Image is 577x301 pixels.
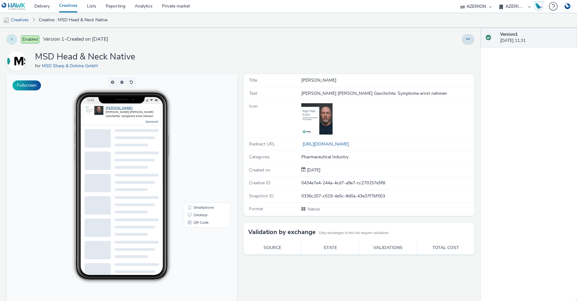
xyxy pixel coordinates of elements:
[249,103,258,109] span: Icon
[249,167,270,173] span: Created on
[36,13,111,28] a: Creative : MSD Head & Neck Native
[187,139,201,143] span: Desktop
[179,130,223,137] li: Smartphone
[534,1,546,11] a: Hawk Academy
[179,137,223,145] li: Desktop
[35,51,135,63] h1: MSD Head & Neck Native
[307,206,320,212] span: Native
[249,206,263,212] span: Format
[301,193,474,199] div: 0336c207-c019-4e5c-8d0a-43e37f7bf503
[563,1,572,12] img: Account DE
[2,3,26,10] img: undefined Logo
[301,103,333,135] img: icon
[249,90,257,96] span: Text
[99,32,126,36] a: [PERSON_NAME]
[306,167,320,173] span: [DATE]
[179,145,223,152] li: QR Code
[35,63,42,69] span: for
[301,180,474,186] div: 0434e7e4-244a-4cd7-a9e7-cc270157e5f8
[81,24,88,28] span: 11:31
[301,77,474,84] div: [PERSON_NAME]
[13,80,41,90] button: Fullscreen
[187,146,202,150] span: QR Code
[534,1,543,11] img: Hawk Academy
[301,242,359,254] th: State
[21,35,39,43] span: Enabled
[249,154,270,160] span: Categories
[248,227,316,237] h3: Validation by exchange
[319,231,389,236] small: Only exchanges in this list require validation
[359,242,417,254] th: Validations
[6,58,29,64] a: MSD Sharp & Dohme GmbH
[500,31,572,44] div: [DATE] 11:31
[249,180,270,186] span: Creative ID
[139,46,152,49] a: Sponsored
[187,131,208,135] span: Smartphone
[243,242,301,254] th: Source
[7,52,25,70] img: MSD Sharp & Dohme GmbH
[42,63,100,69] a: MSD Sharp & Dohme GmbH
[301,154,474,160] div: Pharmaceutical Industry
[306,167,320,173] div: Creation 06 October 2025, 11:31
[3,17,9,23] img: mobile
[249,141,275,147] span: Redirect URL
[301,90,474,97] div: [PERSON_NAME] [PERSON_NAME] Geschichte: Symptome ernst nehmen
[500,31,518,37] strong: Version 1
[249,77,257,83] span: Title
[417,242,475,254] th: Total cost
[99,36,152,44] div: [PERSON_NAME] [PERSON_NAME] Geschichte: Symptome ernst nehmen
[43,36,108,43] span: Version 1 - Created on [DATE]
[301,141,351,147] a: [URL][DOMAIN_NAME]
[249,193,273,199] span: Snapshot ID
